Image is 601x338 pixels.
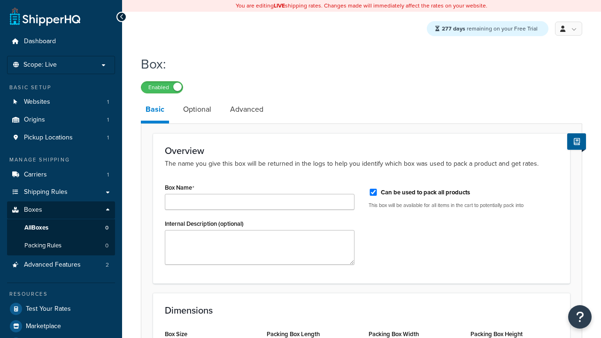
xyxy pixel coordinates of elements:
[107,134,109,142] span: 1
[7,237,115,254] li: Packing Rules
[141,82,183,93] label: Enabled
[24,38,56,46] span: Dashboard
[7,219,115,237] a: AllBoxes0
[24,261,81,269] span: Advanced Features
[24,188,68,196] span: Shipping Rules
[470,330,523,338] label: Packing Box Height
[165,184,194,192] label: Box Name
[24,98,50,106] span: Websites
[7,93,115,111] li: Websites
[7,166,115,184] li: Carriers
[267,330,320,338] label: Packing Box Length
[7,290,115,298] div: Resources
[106,261,109,269] span: 2
[107,116,109,124] span: 1
[7,166,115,184] a: Carriers1
[7,201,115,219] a: Boxes
[105,224,108,232] span: 0
[274,1,285,10] b: LIVE
[442,24,465,33] strong: 277 days
[24,206,42,214] span: Boxes
[26,323,61,330] span: Marketplace
[7,33,115,50] a: Dashboard
[7,237,115,254] a: Packing Rules0
[381,188,470,197] label: Can be used to pack all products
[369,330,419,338] label: Packing Box Width
[26,305,71,313] span: Test Your Rates
[7,318,115,335] a: Marketplace
[369,202,558,209] p: This box will be available for all items in the cart to potentially pack into
[7,184,115,201] a: Shipping Rules
[7,129,115,146] li: Pickup Locations
[165,330,187,338] label: Box Size
[567,133,586,150] button: Show Help Docs
[7,201,115,255] li: Boxes
[178,98,216,121] a: Optional
[24,242,62,250] span: Packing Rules
[7,156,115,164] div: Manage Shipping
[24,224,48,232] span: All Boxes
[165,146,558,156] h3: Overview
[7,84,115,92] div: Basic Setup
[7,93,115,111] a: Websites1
[165,159,558,169] p: The name you give this box will be returned in the logs to help you identify which box was used t...
[141,55,570,73] h1: Box:
[442,24,538,33] span: remaining on your Free Trial
[7,256,115,274] li: Advanced Features
[23,61,57,69] span: Scope: Live
[225,98,268,121] a: Advanced
[24,171,47,179] span: Carriers
[7,111,115,129] li: Origins
[7,129,115,146] a: Pickup Locations1
[165,220,244,227] label: Internal Description (optional)
[7,300,115,317] a: Test Your Rates
[568,305,592,329] button: Open Resource Center
[24,116,45,124] span: Origins
[7,111,115,129] a: Origins1
[24,134,73,142] span: Pickup Locations
[165,305,558,315] h3: Dimensions
[107,171,109,179] span: 1
[107,98,109,106] span: 1
[105,242,108,250] span: 0
[141,98,169,123] a: Basic
[7,256,115,274] a: Advanced Features2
